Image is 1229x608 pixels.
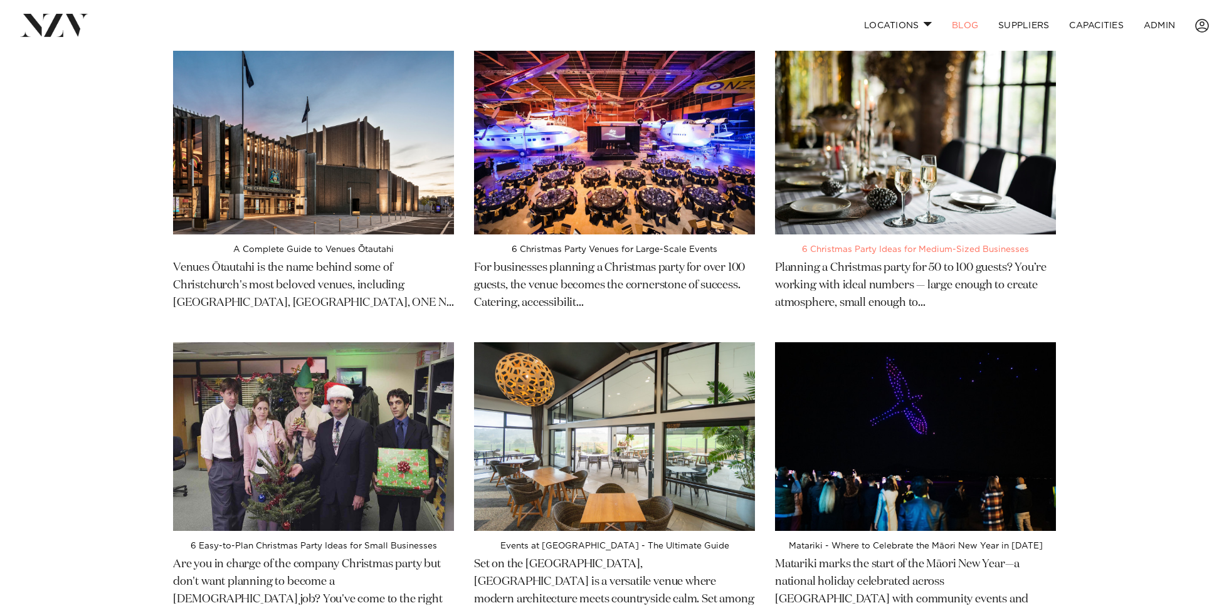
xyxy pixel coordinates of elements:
[173,541,454,551] h4: 6 Easy-to-Plan Christmas Party Ideas for Small Businesses
[775,342,1056,531] img: Matariki - Where to Celebrate the Māori New Year in 2025
[474,46,755,234] img: 6 Christmas Party Venues for Large-Scale Events
[775,244,1056,254] h4: 6 Christmas Party Ideas for Medium-Sized Businesses
[173,46,454,234] img: A Complete Guide to Venues Ōtautahi
[173,244,454,254] h4: A Complete Guide to Venues Ōtautahi
[775,254,1056,312] p: Planning a Christmas party for 50 to 100 guests? You’re working with ideal numbers — large enough...
[775,541,1056,551] h4: Matariki - Where to Celebrate the Māori New Year in [DATE]
[173,342,454,531] img: 6 Easy-to-Plan Christmas Party Ideas for Small Businesses
[1134,12,1185,39] a: ADMIN
[474,254,755,312] p: For businesses planning a Christmas party for over 100 guests, the venue becomes the cornerstone ...
[474,244,755,254] h4: 6 Christmas Party Venues for Large-Scale Events
[474,541,755,551] h4: Events at [GEOGRAPHIC_DATA] - The Ultimate Guide
[474,46,755,327] a: 6 Christmas Party Venues for Large-Scale Events 6 Christmas Party Venues for Large-Scale Events F...
[775,46,1056,327] a: 6 Christmas Party Ideas for Medium-Sized Businesses 6 Christmas Party Ideas for Medium-Sized Busi...
[173,46,454,327] a: A Complete Guide to Venues Ōtautahi A Complete Guide to Venues Ōtautahi Venues Ōtautahi is the na...
[988,12,1059,39] a: SUPPLIERS
[20,14,88,36] img: nzv-logo.png
[173,254,454,312] p: Venues Ōtautahi is the name behind some of Christchurch's most beloved venues, including [GEOGRAP...
[942,12,988,39] a: BLOG
[474,342,755,531] img: Events at Wainui Golf Club - The Ultimate Guide
[854,12,942,39] a: Locations
[775,46,1056,234] img: 6 Christmas Party Ideas for Medium-Sized Businesses
[1059,12,1134,39] a: Capacities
